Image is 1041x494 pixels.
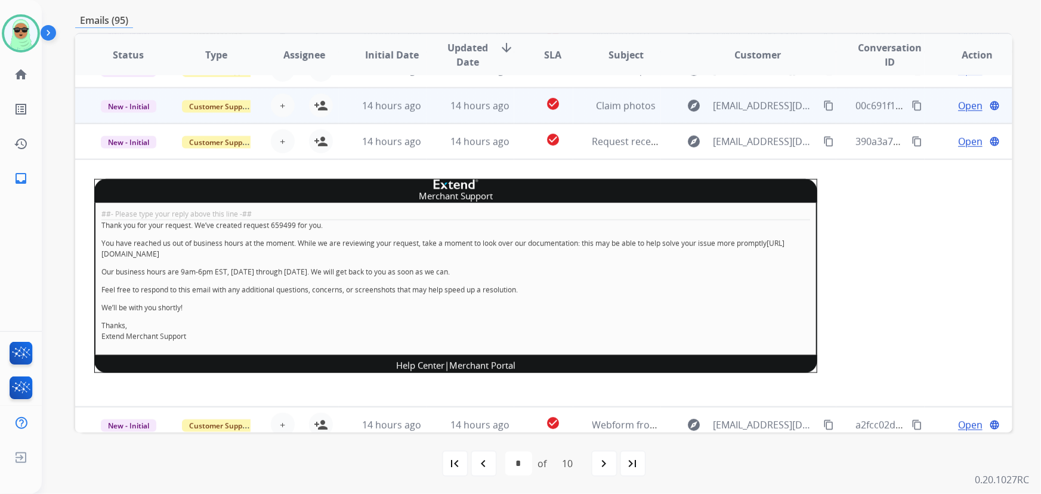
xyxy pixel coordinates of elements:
span: [EMAIL_ADDRESS][DOMAIN_NAME] [713,418,817,432]
span: Conversation ID [855,41,923,69]
span: Webform from [EMAIL_ADDRESS][DOMAIN_NAME] on [DATE] [592,418,863,431]
span: [026LE9-XDDKZ] [94,373,166,387]
mat-icon: content_copy [912,419,922,430]
span: Customer Support [182,136,260,149]
span: [EMAIL_ADDRESS][DOMAIN_NAME] [713,98,817,113]
mat-icon: first_page [448,456,462,471]
mat-icon: navigate_next [597,456,611,471]
span: New - Initial [101,100,156,113]
td: Merchant Support [95,189,817,203]
mat-icon: navigate_before [477,456,491,471]
span: + [280,418,285,432]
span: 14 hours ago [362,418,421,431]
span: Initial Date [365,48,419,62]
mat-icon: last_page [626,456,640,471]
mat-icon: history [14,137,28,151]
mat-icon: person_add [314,418,328,432]
mat-icon: inbox [14,171,28,186]
a: [URL][DOMAIN_NAME] [101,238,784,259]
div: of [538,456,547,471]
div: 10 [553,452,583,476]
mat-icon: arrow_downward [499,41,514,55]
button: + [271,413,295,437]
mat-icon: explore [687,98,702,113]
span: [EMAIL_ADDRESS][DOMAIN_NAME] [713,134,817,149]
mat-icon: language [989,100,1000,111]
span: New - Initial [101,419,156,432]
p: You have reached us out of business hours at the moment. While we are reviewing your request, tak... [101,238,810,260]
mat-icon: content_copy [823,136,834,147]
mat-icon: list_alt [14,102,28,116]
span: Customer [735,48,781,62]
p: We’ll be with you shortly! [101,302,810,313]
p: 0.20.1027RC [975,473,1029,487]
span: + [280,98,285,113]
a: Merchant Portal [449,359,515,371]
span: 14 hours ago [450,418,509,431]
span: + [280,134,285,149]
img: avatar [4,17,38,50]
mat-icon: person_add [314,98,328,113]
p: Feel free to respond to this email with any additional questions, concerns, or screenshots that m... [101,285,810,295]
mat-icon: language [989,136,1000,147]
th: Action [925,34,1012,76]
span: a2fcc02d-010c-4082-be27-69e427195a59 [855,418,1036,431]
mat-icon: content_copy [912,100,922,111]
mat-icon: check_circle [546,416,560,430]
span: Type [205,48,227,62]
span: Customer Support [182,100,260,113]
mat-icon: content_copy [912,136,922,147]
mat-icon: explore [687,418,702,432]
mat-icon: language [989,419,1000,430]
mat-icon: content_copy [823,419,834,430]
span: Open [958,418,983,432]
button: + [271,129,295,153]
mat-icon: content_copy [823,100,834,111]
span: Subject [608,48,644,62]
mat-icon: home [14,67,28,82]
mat-icon: check_circle [546,132,560,147]
span: Assignee [283,48,325,62]
span: 14 hours ago [362,99,421,112]
span: Updated Date [446,41,490,69]
p: Thanks, Extend Merchant Support [101,320,810,342]
span: Customer Support [182,419,260,432]
button: + [271,94,295,118]
mat-icon: check_circle [546,97,560,111]
p: Emails (95) [75,13,133,28]
span: 00c691f1-3fd3-417f-b7c7-e7e7b86feb11 [855,99,1031,112]
span: Open [958,98,983,113]
span: 390a3a7e-ebdf-4ed7-b6a3-6b18a41e5516 [855,135,1040,148]
mat-icon: person_add [314,134,328,149]
span: Claim photos [597,99,656,112]
td: | [95,356,817,373]
p: Our business hours are 9am-6pm EST, [DATE] through [DATE]. We will get back to you as soon as we ... [101,267,810,277]
mat-icon: explore [687,134,702,149]
span: 14 hours ago [362,135,421,148]
div: ##- Please type your reply above this line -## [101,209,810,220]
span: Status [113,48,144,62]
span: Request received] Resolve the issue and log your decision. ͏‌ ͏‌ ͏‌ ͏‌ ͏‌ ͏‌ ͏‌ ͏‌ ͏‌ ͏‌ ͏‌ ͏‌ ͏‌... [592,135,945,148]
span: New - Initial [101,136,156,149]
span: Open [958,134,983,149]
span: 14 hours ago [450,99,509,112]
a: Help Center [396,359,444,371]
span: 14 hours ago [450,135,509,148]
p: Thank you for your request. We’ve created request 659499 for you. [101,220,810,231]
span: SLA [544,48,561,62]
img: company logo [434,180,478,189]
